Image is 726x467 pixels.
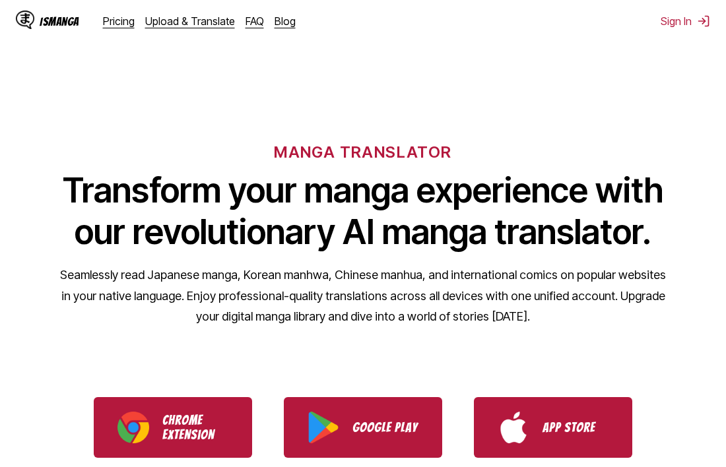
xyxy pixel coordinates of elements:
[16,11,34,29] img: IsManga Logo
[661,15,710,28] button: Sign In
[145,15,235,28] a: Upload & Translate
[284,397,442,458] a: Download IsManga from Google Play
[543,420,609,435] p: App Store
[59,265,667,327] p: Seamlessly read Japanese manga, Korean manhwa, Chinese manhua, and international comics on popula...
[40,15,79,28] div: IsManga
[103,15,135,28] a: Pricing
[59,170,667,253] h1: Transform your manga experience with our revolutionary AI manga translator.
[352,420,418,435] p: Google Play
[16,11,103,32] a: IsManga LogoIsManga
[94,397,252,458] a: Download IsManga Chrome Extension
[274,142,451,162] h6: MANGA TRANSLATOR
[308,412,339,443] img: Google Play logo
[474,397,632,458] a: Download IsManga from App Store
[275,15,296,28] a: Blog
[117,412,149,443] img: Chrome logo
[246,15,264,28] a: FAQ
[697,15,710,28] img: Sign out
[498,412,529,443] img: App Store logo
[162,413,228,442] p: Chrome Extension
